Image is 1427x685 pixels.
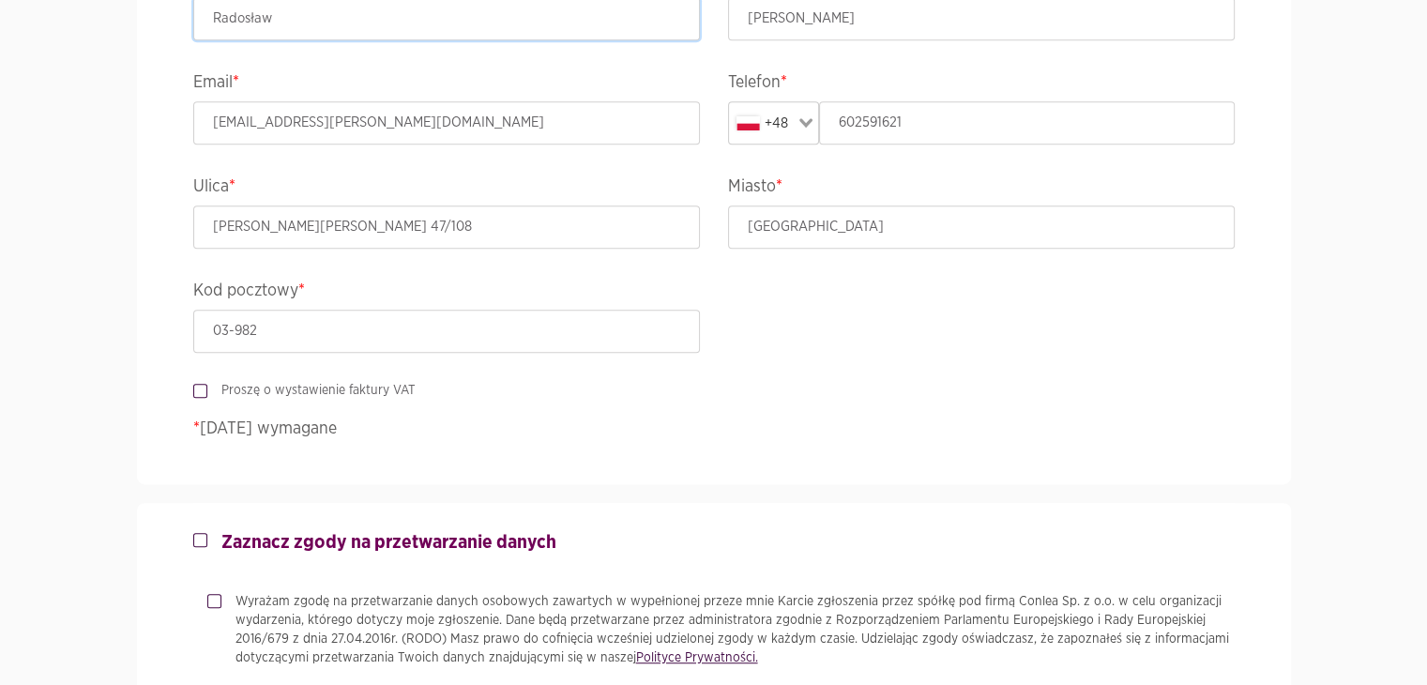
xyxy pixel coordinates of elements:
[636,651,758,664] a: Polityce Prywatności.
[736,116,760,130] img: pl.svg
[235,592,1235,667] p: Wyrażam zgodę na przetwarzanie danych osobowych zawartych w wypełnionej przeze mnie Karcie zgłosz...
[193,277,700,310] legend: Kod pocztowy
[193,310,700,353] input: Kod pocztowy
[728,101,820,145] div: Search for option
[728,68,1235,101] legend: Telefon
[221,533,556,552] strong: Zaznacz zgody na przetwarzanie danych
[728,205,1235,249] input: Miasto
[733,106,794,140] div: +48
[193,417,1235,442] p: [DATE] wymagane
[193,205,700,249] input: Ulica
[819,101,1235,145] input: Telefon
[728,173,1235,205] legend: Miasto
[193,68,700,101] legend: Email
[207,381,416,400] label: Proszę o wystawienie faktury VAT
[193,101,700,145] input: Email
[193,173,700,205] legend: Ulica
